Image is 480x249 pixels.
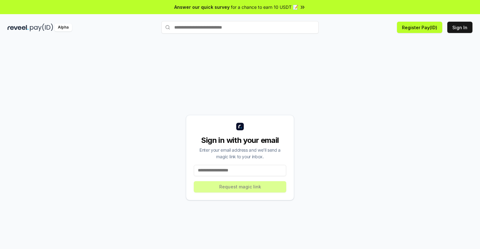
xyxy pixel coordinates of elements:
img: reveel_dark [8,24,29,31]
span: for a chance to earn 10 USDT 📝 [231,4,298,10]
img: pay_id [30,24,53,31]
div: Sign in with your email [194,135,286,145]
button: Register Pay(ID) [397,22,442,33]
img: logo_small [236,123,244,130]
div: Alpha [54,24,72,31]
button: Sign In [447,22,472,33]
span: Answer our quick survey [174,4,230,10]
div: Enter your email address and we’ll send a magic link to your inbox. [194,147,286,160]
